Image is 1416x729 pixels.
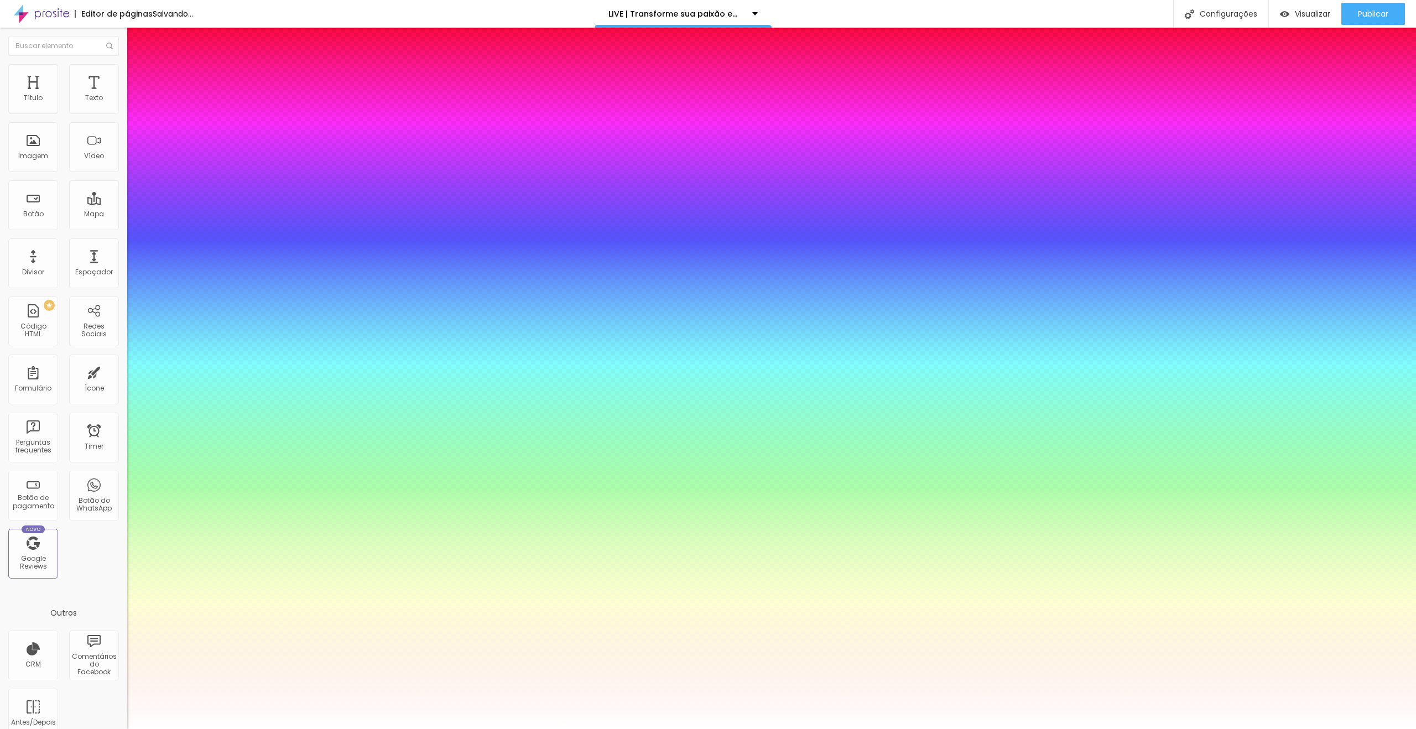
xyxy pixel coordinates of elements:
[1295,9,1330,18] span: Visualizar
[1358,9,1388,18] span: Publicar
[11,718,55,726] div: Antes/Depois
[72,497,116,513] div: Botão do WhatsApp
[1269,3,1341,25] button: Visualizar
[22,525,45,533] div: Novo
[85,94,103,102] div: Texto
[11,555,55,571] div: Google Reviews
[72,322,116,339] div: Redes Sociais
[11,494,55,510] div: Botão de pagamento
[11,439,55,455] div: Perguntas frequentes
[85,442,103,450] div: Timer
[8,36,119,56] input: Buscar elemento
[72,653,116,676] div: Comentários do Facebook
[84,152,104,160] div: Vídeo
[18,152,48,160] div: Imagem
[25,660,41,668] div: CRM
[23,210,44,218] div: Botão
[84,210,104,218] div: Mapa
[106,43,113,49] img: Icone
[1280,9,1289,19] img: view-1.svg
[75,268,113,276] div: Espaçador
[1341,3,1405,25] button: Publicar
[608,10,744,18] p: LIVE | Transforme sua paixão em lucro
[22,268,44,276] div: Divisor
[15,384,51,392] div: Formulário
[11,322,55,339] div: Código HTML
[75,10,153,18] div: Editor de páginas
[1185,9,1194,19] img: Icone
[24,94,43,102] div: Título
[85,384,104,392] div: Ícone
[153,10,193,18] div: Salvando...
